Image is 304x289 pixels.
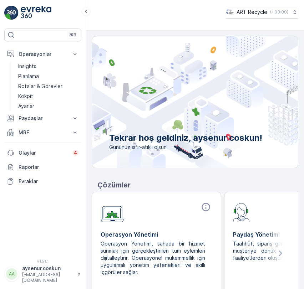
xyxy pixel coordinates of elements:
a: Insights [15,61,81,71]
p: Operasyon Yönetimi, sahada bir hizmet sunmak için gerçekleştirilen tüm eylemleri dijitalleştirir.... [101,240,207,276]
a: Raporlar [4,160,81,174]
p: aysenur.coskun [22,265,74,272]
button: AAaysenur.coskun[EMAIL_ADDRESS][DOMAIN_NAME] [4,265,81,283]
p: Olaylar [19,149,68,156]
span: v 1.51.1 [4,259,81,263]
img: module-icon [101,202,124,222]
p: [EMAIL_ADDRESS][DOMAIN_NAME] [22,272,74,283]
img: logo [4,6,19,20]
p: Ayarlar [18,103,34,110]
p: Rotalar & Görevler [18,83,62,90]
a: Evraklar [4,174,81,189]
p: Tekrar hoş geldiniz, aysenur.coskun! [109,132,262,144]
p: Insights [18,63,36,70]
img: logo_light-DOdMpM7g.png [21,6,51,20]
p: ART Recycle [237,9,267,16]
div: AA [6,268,17,280]
p: Operasyon Yönetimi [101,230,212,239]
img: image_23.png [226,8,234,16]
span: Gününüz sıfır-atıklı olsun [109,144,262,151]
button: Paydaşlar [4,111,81,125]
p: Operasyonlar [19,51,67,58]
img: module-icon [233,202,250,222]
p: 4 [74,150,77,156]
a: Ayarlar [15,101,81,111]
p: Planlama [18,73,39,80]
p: ⌘B [69,32,76,38]
p: Evraklar [19,178,78,185]
a: Olaylar4 [4,146,81,160]
p: Çözümler [97,180,298,190]
a: Kokpit [15,91,81,101]
button: Operasyonlar [4,47,81,61]
p: Kokpit [18,93,33,100]
button: MRF [4,125,81,140]
button: ART Recycle(+03:00) [226,6,298,19]
p: MRF [19,129,67,136]
a: Planlama [15,71,81,81]
p: Raporlar [19,164,78,171]
p: Paydaşlar [19,115,67,122]
p: ( +03:00 ) [270,9,288,15]
a: Rotalar & Görevler [15,81,81,91]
